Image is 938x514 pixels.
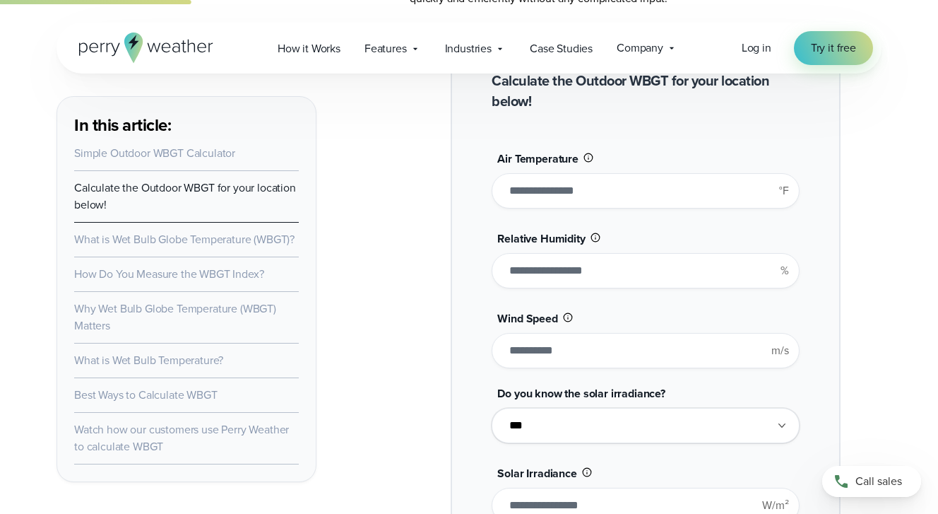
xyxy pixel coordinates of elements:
[74,231,295,247] a: What is Wet Bulb Globe Temperature (WBGT)?
[497,151,578,167] span: Air Temperature
[492,71,799,112] h2: Calculate the Outdoor WBGT for your location below!
[530,40,593,57] span: Case Studies
[497,230,585,247] span: Relative Humidity
[497,385,665,402] span: Do you know the solar irradiance?
[278,40,340,57] span: How it Works
[364,40,407,57] span: Features
[617,40,663,57] span: Company
[811,40,856,57] span: Try it free
[794,31,873,65] a: Try it free
[74,352,223,368] a: What is Wet Bulb Temperature?
[74,114,299,136] h3: In this article:
[74,387,218,403] a: Best Ways to Calculate WBGT
[855,473,902,490] span: Call sales
[518,34,605,63] a: Case Studies
[742,40,771,57] a: Log in
[74,300,276,334] a: Why Wet Bulb Globe Temperature (WBGT) Matters
[74,145,235,161] a: Simple Outdoor WBGT Calculator
[742,40,771,56] span: Log in
[74,180,296,213] a: Calculate the Outdoor WBGT for your location below!
[74,266,263,282] a: How Do You Measure the WBGT Index?
[445,40,492,57] span: Industries
[822,466,921,497] a: Call sales
[74,421,289,455] a: Watch how our customers use Perry Weather to calculate WBGT
[497,465,576,481] span: Solar Irradiance
[497,310,557,327] span: Wind Speed
[266,34,352,63] a: How it Works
